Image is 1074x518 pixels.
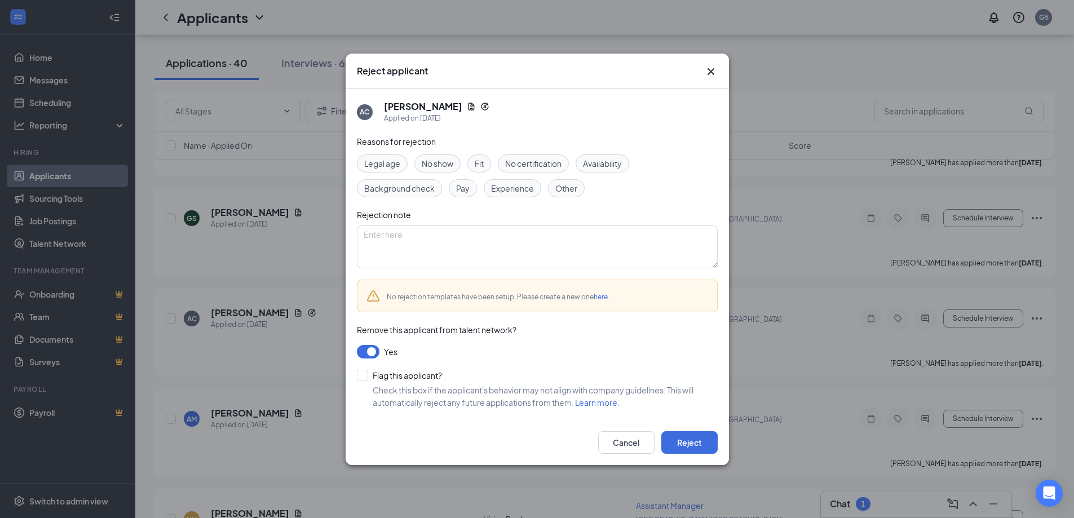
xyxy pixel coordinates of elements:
[357,65,428,77] h3: Reject applicant
[357,325,516,335] span: Remove this applicant from talent network?
[364,182,435,194] span: Background check
[387,293,609,301] span: No rejection templates have been setup. Please create a new one .
[384,345,397,358] span: Yes
[598,431,655,454] button: Cancel
[704,65,718,78] svg: Cross
[575,397,620,408] a: Learn more.
[384,100,462,113] h5: [PERSON_NAME]
[366,289,380,303] svg: Warning
[661,431,718,454] button: Reject
[480,102,489,111] svg: Reapply
[475,157,484,170] span: Fit
[360,107,369,117] div: AC
[357,136,436,147] span: Reasons for rejection
[364,157,400,170] span: Legal age
[384,113,489,124] div: Applied on [DATE]
[594,293,608,301] a: here
[373,385,693,408] span: Check this box if the applicant's behavior may not align with company guidelines. This will autom...
[555,182,577,194] span: Other
[1036,480,1063,507] div: Open Intercom Messenger
[704,65,718,78] button: Close
[505,157,562,170] span: No certification
[422,157,453,170] span: No show
[583,157,622,170] span: Availability
[357,210,411,220] span: Rejection note
[491,182,534,194] span: Experience
[456,182,470,194] span: Pay
[467,102,476,111] svg: Document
